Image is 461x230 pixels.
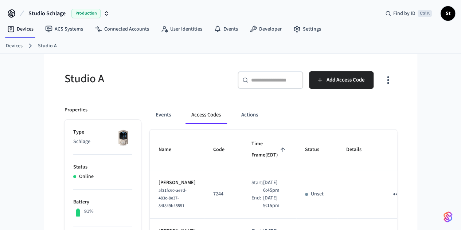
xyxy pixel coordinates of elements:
a: Events [208,23,244,36]
a: Studio A [38,42,57,50]
p: Schlage [73,138,132,146]
span: Name [159,144,181,155]
p: Unset [311,190,324,198]
a: Devices [6,42,23,50]
p: [DATE] 9:15pm [263,194,288,210]
span: Status [305,144,329,155]
span: Time Frame(EDT) [251,138,288,161]
span: Add Access Code [327,75,365,85]
p: Properties [65,106,87,114]
button: Add Access Code [309,71,374,89]
span: St [441,7,454,20]
button: Actions [235,106,264,124]
span: Ctrl K [418,10,432,17]
p: 7244 [213,190,234,198]
img: SeamLogoGradient.69752ec5.svg [444,211,452,223]
img: Schlage Sense Smart Deadbolt with Camelot Trim, Front [114,128,132,147]
div: End: [251,194,263,210]
a: Developer [244,23,288,36]
p: Status [73,163,132,171]
div: Find by IDCtrl K [379,7,438,20]
a: Settings [288,23,327,36]
span: Code [213,144,234,155]
p: Online [79,173,94,181]
h5: Studio A [65,71,226,86]
p: 91% [84,208,94,215]
p: Battery [73,198,132,206]
p: [PERSON_NAME] [159,179,196,187]
a: Connected Accounts [89,23,155,36]
button: Events [150,106,177,124]
p: [DATE] 6:45pm [263,179,288,194]
span: Find by ID [393,10,415,17]
div: Start: [251,179,263,194]
span: Studio Schlage [28,9,66,18]
span: Details [346,144,371,155]
a: Devices [1,23,39,36]
span: Production [71,9,101,18]
p: Type [73,128,132,136]
a: User Identities [155,23,208,36]
div: ant example [150,106,397,124]
a: ACS Systems [39,23,89,36]
button: St [441,6,455,21]
span: 5f31fc60-ae7d-483c-8e37-84f849b45551 [159,187,187,209]
button: Access Codes [185,106,227,124]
